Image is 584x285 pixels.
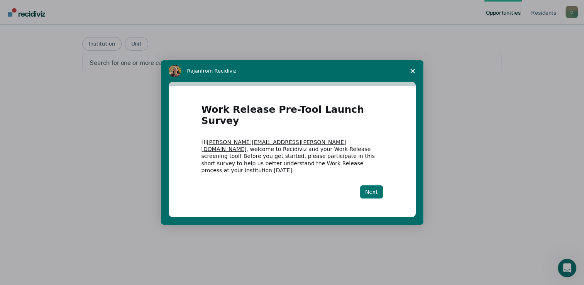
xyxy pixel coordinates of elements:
h1: Work Release Pre-Tool Launch Survey [201,104,383,131]
span: from Recidiviz [201,68,237,74]
div: Hi , welcome to Recidiviz and your Work Release screening tool! Before you get started, please pa... [201,139,383,174]
img: Profile image for Rajan [169,65,181,77]
a: [PERSON_NAME][EMAIL_ADDRESS][PERSON_NAME][DOMAIN_NAME] [201,139,346,152]
span: Rajan [187,68,201,74]
button: Next [360,185,383,198]
span: Close survey [402,60,423,82]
